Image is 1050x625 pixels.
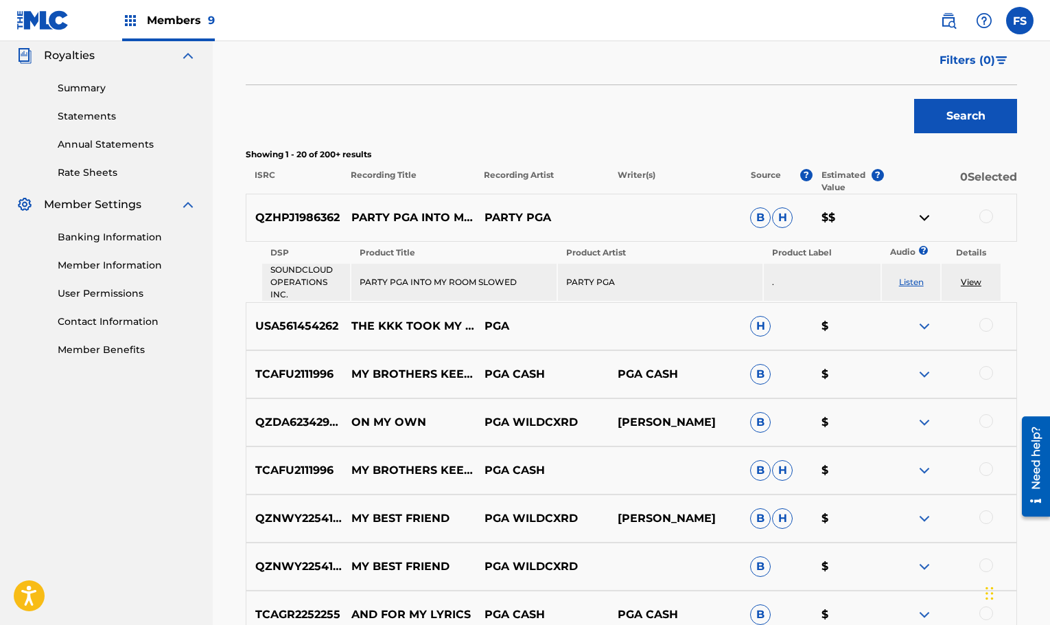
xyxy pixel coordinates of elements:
[44,196,141,213] span: Member Settings
[558,264,762,301] td: PARTY PGA
[764,243,880,262] th: Product Label
[351,243,556,262] th: Product Title
[58,109,196,124] a: Statements
[475,606,608,623] p: PGA CASH
[916,366,933,383] img: expand
[246,318,342,334] p: USA561454262
[976,12,992,29] img: help
[246,209,342,226] p: QZHPJ1986362
[916,558,933,575] img: expand
[764,264,880,301] td: .
[608,366,741,383] p: PGA CASH
[813,366,884,383] p: $
[750,556,771,577] span: B
[246,366,342,383] p: TCAFU2111996
[813,510,884,527] p: $
[180,196,196,213] img: expand
[916,462,933,479] img: expand
[608,606,741,623] p: PGA CASH
[475,209,608,226] p: PARTY PGA
[813,209,884,226] p: $$
[475,366,608,383] p: PGA CASH
[58,286,196,301] a: User Permissions
[342,606,476,623] p: AND FOR MY LYRICS
[942,243,1000,262] th: Details
[970,7,998,34] div: Help
[821,169,871,194] p: Estimated Value
[16,10,69,30] img: MLC Logo
[475,169,608,194] p: Recording Artist
[58,230,196,245] a: Banking Information
[608,414,741,431] p: [PERSON_NAME]
[58,137,196,152] a: Annual Statements
[882,246,898,258] p: Audio
[813,558,884,575] p: $
[916,606,933,623] img: expand
[772,508,793,529] span: H
[342,366,476,383] p: MY BROTHERS KEEPER
[751,169,781,194] p: Source
[558,243,762,262] th: Product Artist
[16,196,33,213] img: Member Settings
[923,246,924,255] span: ?
[608,510,741,527] p: [PERSON_NAME]
[351,264,556,301] td: PARTY PGA INTO MY ROOM SLOWED
[1006,7,1034,34] div: User Menu
[916,510,933,527] img: expand
[916,414,933,431] img: expand
[750,412,771,433] span: B
[940,12,957,29] img: search
[916,209,933,226] img: contract
[916,318,933,334] img: expand
[16,47,33,64] img: Royalties
[985,573,994,614] div: Drag
[750,364,771,385] span: B
[342,318,476,334] p: THE KKK TOOK MY BABY AWAY
[246,414,342,431] p: QZDA62342976
[342,414,476,431] p: ON MY OWN
[58,81,196,95] a: Summary
[750,508,771,529] span: B
[750,604,771,625] span: B
[475,414,608,431] p: PGA WILDCXRD
[58,258,196,273] a: Member Information
[58,166,196,180] a: Rate Sheets
[475,462,608,479] p: PGA CASH
[246,462,342,479] p: TCAFU2111996
[180,47,196,64] img: expand
[122,12,139,29] img: Top Rightsholders
[935,7,962,34] a: Public Search
[246,169,342,194] p: ISRC
[262,264,350,301] td: SOUNDCLOUD OPERATIONS INC.
[246,148,1017,161] p: Showing 1 - 20 of 200+ results
[813,318,884,334] p: $
[996,56,1007,65] img: filter
[884,169,1017,194] p: 0 Selected
[246,606,342,623] p: TCAGR2252255
[475,558,608,575] p: PGA WILDCXRD
[750,316,771,337] span: H
[981,559,1050,625] iframe: Chat Widget
[1012,411,1050,522] iframe: Resource Center
[750,207,771,228] span: B
[772,207,793,228] span: H
[342,169,475,194] p: Recording Title
[750,460,771,481] span: B
[813,462,884,479] p: $
[262,243,350,262] th: DSP
[342,510,476,527] p: MY BEST FRIEND
[800,169,813,181] span: ?
[246,510,342,527] p: QZNWY2254128
[961,277,981,287] a: View
[58,315,196,329] a: Contact Information
[246,558,342,575] p: QZNWY2254128
[44,47,95,64] span: Royalties
[772,460,793,481] span: H
[342,209,476,226] p: PARTY PGA INTO MY ROOM SLOWED
[342,462,476,479] p: MY BROTHERS KEEPER
[147,12,215,28] span: Members
[872,169,884,181] span: ?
